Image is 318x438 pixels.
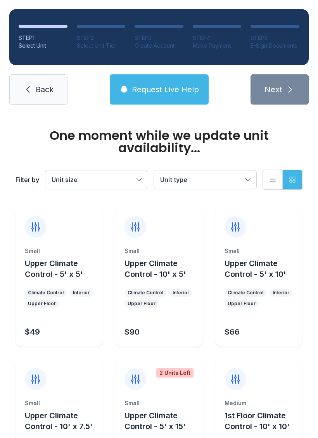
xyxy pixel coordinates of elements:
button: Upper Climate Control - 10' x 7.5' [25,410,100,432]
span: Unit type [160,176,187,184]
span: Back [36,84,54,95]
button: Upper Climate Control - 5' x 15' [124,410,199,432]
span: 1st Floor Climate Control - 10' x 10' [225,411,290,431]
span: Next [264,84,282,95]
div: Climate Control [28,290,64,296]
span: Upper Climate Control - 5' x 5' [25,259,83,279]
div: Small [25,247,93,255]
div: Upper Floor [28,301,56,307]
button: Unit size [45,170,148,189]
div: $66 [225,326,240,337]
div: Select Unit Tier [77,42,126,50]
span: Upper Climate Control - 10' x 5' [124,259,186,279]
div: Small [124,247,193,255]
span: Upper Climate Control - 10' x 7.5' [25,411,93,431]
div: Upper Floor [228,301,256,307]
div: One moment while we update unit availability... [16,129,302,154]
div: STEP 3 [135,34,183,42]
div: Select Unit [19,42,67,50]
button: 1st Floor Climate Control - 10' x 10' [225,410,299,432]
span: Request Live Help [132,84,199,95]
span: Unit size [52,176,78,184]
div: Interior [173,290,189,296]
div: Climate Control [228,290,263,296]
button: Unit type [154,170,256,189]
div: Interior [273,290,289,296]
span: Upper Climate Control - 5' x 10' [225,259,286,279]
button: Upper Climate Control - 5' x 10' [225,258,299,280]
div: STEP 4 [193,34,242,42]
div: Create Account [135,42,183,50]
div: Small [225,247,293,255]
button: Upper Climate Control - 5' x 5' [25,258,100,280]
div: STEP 5 [251,34,299,42]
div: 2 Units Left [156,368,194,378]
div: Small [25,399,93,407]
div: $49 [25,326,40,337]
div: Filter by [16,175,39,184]
div: E-Sign Documents [251,42,299,50]
div: Make Payment [193,42,242,50]
div: Small [124,399,193,407]
div: $90 [124,326,140,337]
button: Upper Climate Control - 10' x 5' [124,258,199,280]
div: Medium [225,399,293,407]
div: Upper Floor [128,301,156,307]
div: STEP 2 [77,34,126,42]
div: STEP 1 [19,34,67,42]
span: Upper Climate Control - 5' x 15' [124,411,186,431]
div: Interior [73,290,90,296]
div: Climate Control [128,290,163,296]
